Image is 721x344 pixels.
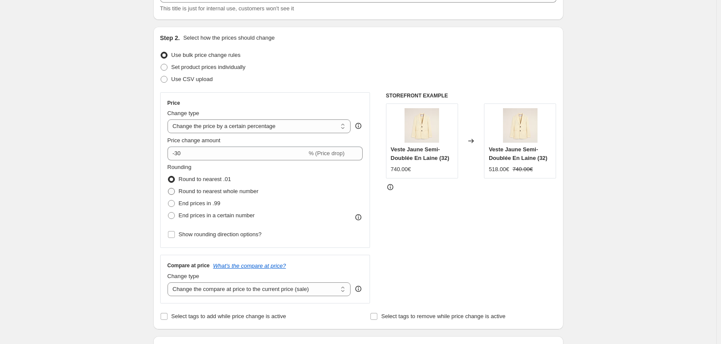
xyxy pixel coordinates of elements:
span: Veste Jaune Semi-Doublée En Laine (32) [489,146,547,161]
h6: STOREFRONT EXAMPLE [386,92,557,99]
span: Round to nearest .01 [179,176,231,182]
span: Change type [168,273,199,279]
div: 740.00€ [391,165,411,174]
span: Use bulk price change rules [171,52,240,58]
h3: Price [168,100,180,106]
button: What's the compare at price? [213,263,286,269]
span: Show rounding direction options? [179,231,262,238]
input: -15 [168,147,307,160]
strike: 740.00€ [512,165,533,174]
div: help [354,285,363,293]
div: help [354,122,363,130]
span: Select tags to remove while price change is active [381,313,506,319]
span: This title is just for internal use, customers won't see it [160,5,294,12]
p: Select how the prices should change [183,34,275,42]
span: End prices in a certain number [179,212,255,219]
img: FBV011.WV0068_1fd9f7f2-a84a-42be-8199-50fdc06234dd_80x.jpg [405,108,439,143]
span: Change type [168,110,199,116]
h3: Compare at price [168,262,210,269]
span: Set product prices individually [171,64,246,70]
img: FBV011.WV0068_1fd9f7f2-a84a-42be-8199-50fdc06234dd_80x.jpg [503,108,538,143]
span: Veste Jaune Semi-Doublée En Laine (32) [391,146,449,161]
span: Use CSV upload [171,76,213,82]
span: Rounding [168,164,192,170]
span: End prices in .99 [179,200,221,206]
div: 518.00€ [489,165,509,174]
h2: Step 2. [160,34,180,42]
span: Select tags to add while price change is active [171,313,286,319]
span: Price change amount [168,137,221,144]
span: Round to nearest whole number [179,188,259,194]
span: % (Price drop) [309,150,345,156]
